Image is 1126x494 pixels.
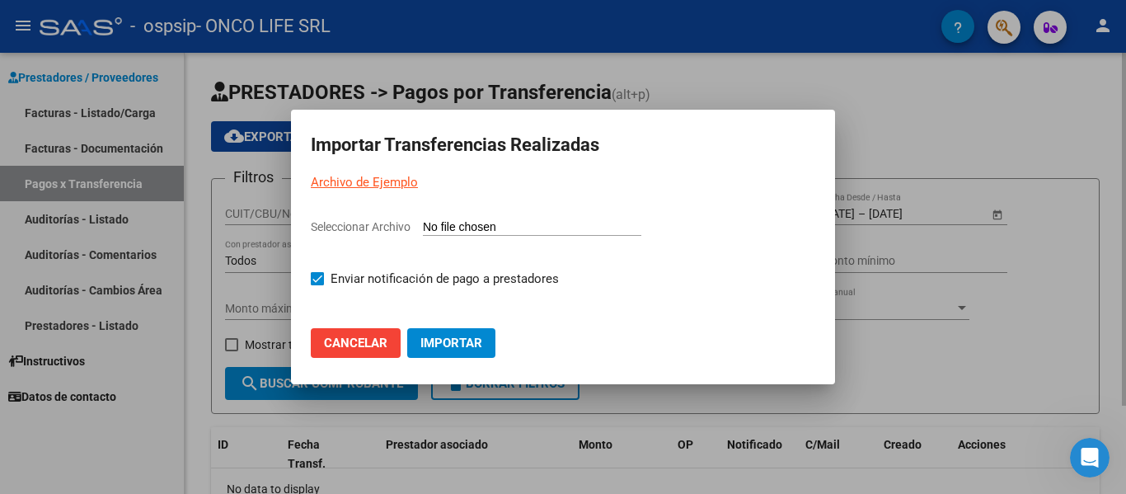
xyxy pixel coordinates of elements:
span: Seleccionar Archivo [311,220,411,233]
button: Importar [407,328,495,358]
a: Archivo de Ejemplo [311,175,418,190]
span: Importar [420,336,482,351]
span: Enviar notificación de pago a prestadores [331,269,559,289]
h2: Importar Transferencias Realizadas [311,129,815,161]
iframe: Intercom live chat [1070,438,1110,478]
span: Cancelar [324,336,387,351]
button: Cancelar [311,328,401,358]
